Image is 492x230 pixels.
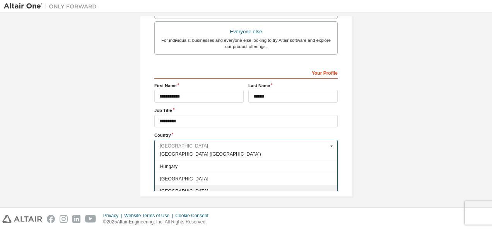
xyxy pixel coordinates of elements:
img: youtube.svg [85,215,96,223]
img: altair_logo.svg [2,215,42,223]
img: linkedin.svg [72,215,80,223]
div: Everyone else [159,26,333,37]
label: Job Title [154,107,338,113]
span: [GEOGRAPHIC_DATA] ([GEOGRAPHIC_DATA]) [160,152,332,156]
img: facebook.svg [47,215,55,223]
label: First Name [154,82,244,89]
div: Privacy [103,213,124,219]
span: [GEOGRAPHIC_DATA] [160,177,332,181]
span: [GEOGRAPHIC_DATA] [160,189,332,194]
div: For individuals, businesses and everyone else looking to try Altair software and explore our prod... [159,37,333,50]
label: Last Name [248,82,338,89]
div: Website Terms of Use [124,213,175,219]
img: Altair One [4,2,101,10]
p: © 2025 Altair Engineering, Inc. All Rights Reserved. [103,219,213,225]
div: Cookie Consent [175,213,213,219]
span: Hungary [160,164,332,169]
div: Your Profile [154,66,338,79]
label: Country [154,132,338,138]
img: instagram.svg [60,215,68,223]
